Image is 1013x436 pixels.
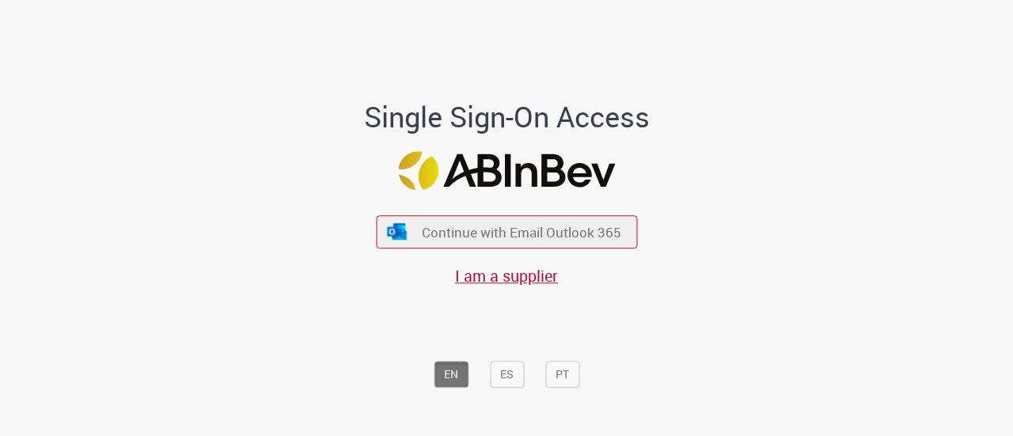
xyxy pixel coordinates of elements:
[545,361,579,388] button: PT
[434,361,469,388] button: EN
[398,151,615,190] img: Logo ABInBev
[386,223,408,240] img: ícone Azure/Microsoft 360
[455,265,558,286] a: I am a supplier
[287,101,727,133] h1: Single Sign-On Access
[422,223,621,241] span: Continue with Email Outlook 365
[376,216,637,248] button: ícone Azure/Microsoft 360 Continue with Email Outlook 365
[490,361,524,388] button: ES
